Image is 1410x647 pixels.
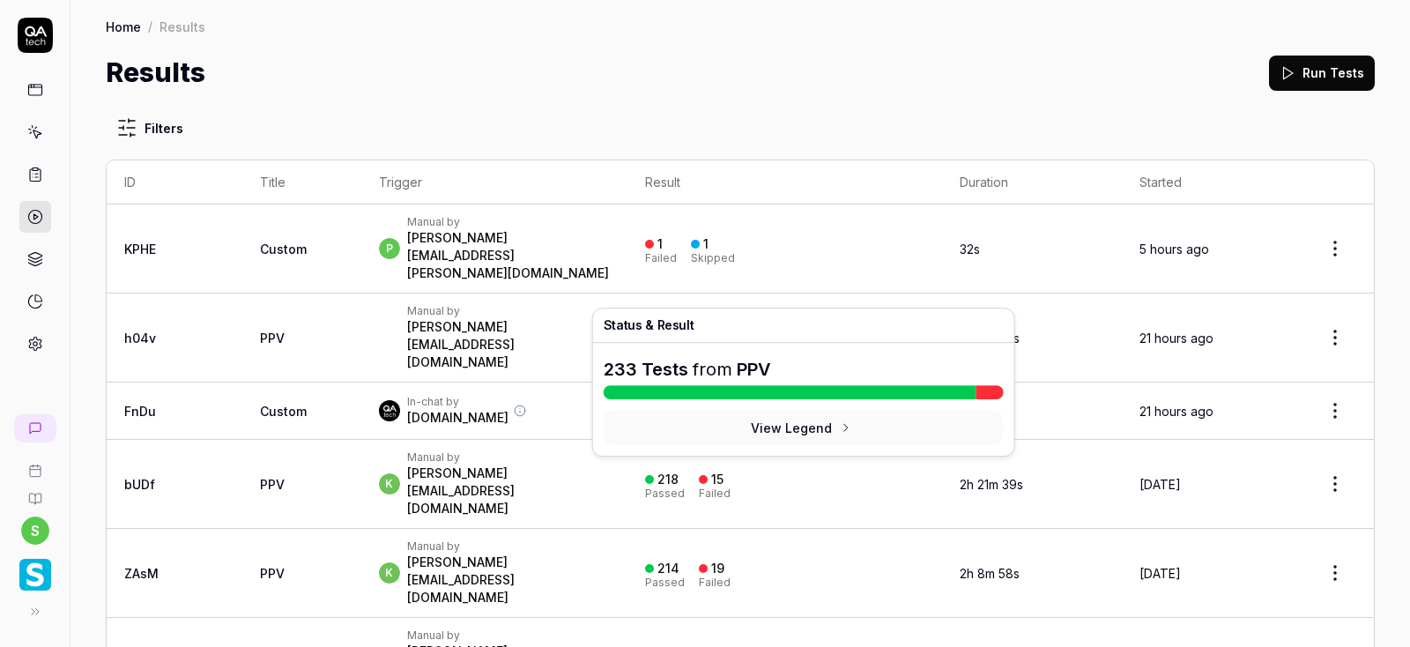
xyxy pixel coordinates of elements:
div: Passed [645,488,685,499]
a: FnDu [124,404,156,419]
div: Skipped [691,253,735,264]
a: Book a call with us [7,450,63,478]
div: 1 [657,236,663,252]
a: KPHE [124,242,156,257]
time: 5 hours ago [1139,242,1209,257]
time: 21 hours ago [1139,404,1213,419]
div: / [148,18,152,35]
a: PPV [260,477,285,492]
span: k [379,562,400,584]
div: 214 [657,561,679,576]
div: 1 [703,236,709,252]
button: Smartlinx Logo [7,545,63,594]
time: 2h 21m 39s [960,477,1023,492]
a: PPV [737,359,771,380]
div: 19 [711,561,724,576]
time: 2h 8m 58s [960,566,1020,581]
img: Smartlinx Logo [19,559,51,591]
div: Failed [699,488,731,499]
time: [DATE] [1139,566,1181,581]
div: Manual by [407,450,611,465]
time: [DATE] [1139,477,1181,492]
th: Trigger [361,160,628,205]
span: Custom [260,242,307,257]
img: 7ccf6c19-61ad-4a6c-8811-018b02a1b829.jpg [379,400,400,421]
div: 15 [711,472,724,487]
a: bUDf [124,477,155,492]
div: [PERSON_NAME][EMAIL_ADDRESS][PERSON_NAME][DOMAIN_NAME] [407,229,611,282]
th: Duration [942,160,1122,205]
a: ZAsM [124,566,159,581]
button: s [21,517,49,545]
span: p [379,238,400,259]
div: Manual by [407,539,611,554]
span: 233 Tests [604,359,688,380]
button: Run Tests [1269,56,1375,91]
button: View Legend [604,410,1004,445]
div: Results [160,18,205,35]
h4: Status & Result [604,319,1004,331]
div: [DOMAIN_NAME] [407,409,508,427]
div: In-chat by [407,395,508,409]
button: Filters [106,110,194,145]
a: PPV [260,331,285,346]
div: Manual by [407,215,611,229]
th: Result [627,160,941,205]
button: More information [512,403,528,419]
a: Home [106,18,141,35]
div: [PERSON_NAME][EMAIL_ADDRESS][DOMAIN_NAME] [407,465,611,517]
th: ID [107,160,242,205]
div: [PERSON_NAME][EMAIL_ADDRESS][DOMAIN_NAME] [407,318,611,371]
div: Manual by [407,628,611,643]
a: h04v [124,331,156,346]
div: Passed [645,577,685,588]
a: PPV [260,566,285,581]
span: from [693,359,732,380]
div: Manual by [407,304,611,318]
time: 21 hours ago [1139,331,1213,346]
span: k [379,473,400,495]
time: 32s [960,242,980,257]
div: Failed [699,577,731,588]
div: 218 [657,472,679,487]
th: Started [1122,160,1296,205]
h1: Results [106,53,205,93]
a: Documentation [7,478,63,506]
a: New conversation [14,414,56,442]
th: Title [242,160,361,205]
div: [PERSON_NAME][EMAIL_ADDRESS][DOMAIN_NAME] [407,554,611,606]
div: Failed [645,253,677,264]
span: Custom [260,404,307,419]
